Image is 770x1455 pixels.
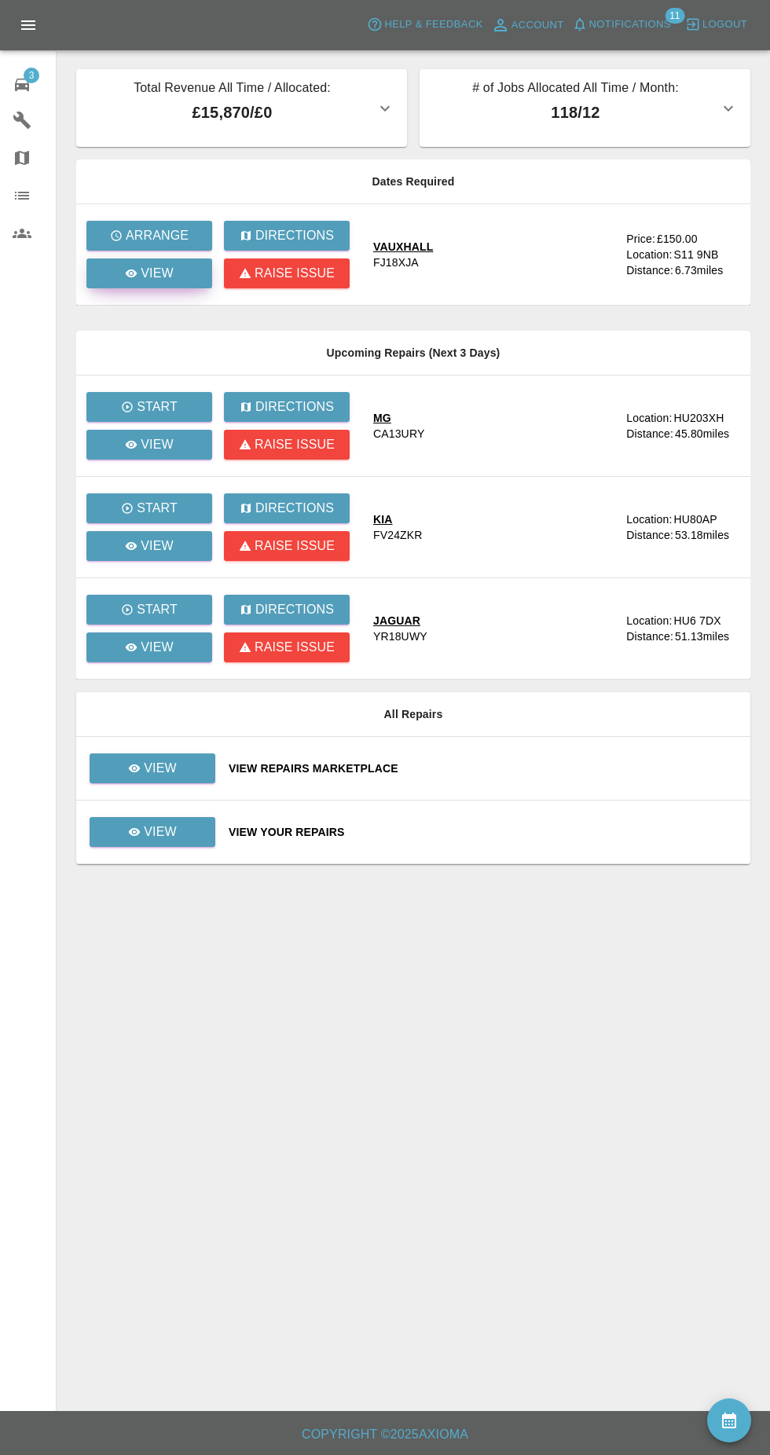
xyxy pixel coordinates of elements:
[373,410,424,426] div: MG
[229,824,738,840] a: View Your Repairs
[673,247,718,262] div: S11 9NB
[255,499,334,518] p: Directions
[255,226,334,245] p: Directions
[224,595,350,625] button: Directions
[626,613,672,629] div: Location:
[86,632,212,662] a: View
[90,817,215,847] a: View
[675,527,738,543] div: 53.18 miles
[224,531,350,561] button: Raise issue
[144,823,177,841] p: View
[137,600,178,619] p: Start
[229,760,738,776] a: View Repairs Marketplace
[255,435,335,454] p: Raise issue
[255,600,334,619] p: Directions
[86,595,212,625] button: Start
[224,632,350,662] button: Raise issue
[373,239,433,255] div: VAUXHALL
[673,511,717,527] div: HU80AP
[373,426,424,442] div: CA13URY
[626,511,738,543] a: Location:HU80APDistance:53.18miles
[89,825,216,837] a: View
[224,493,350,523] button: Directions
[255,638,335,657] p: Raise issue
[9,6,47,44] button: Open drawer
[89,101,376,124] p: £15,870 / £0
[224,258,350,288] button: Raise issue
[487,13,568,38] a: Account
[707,1398,751,1442] button: availability
[626,410,738,442] a: Location:HU203XHDistance:45.80miles
[224,392,350,422] button: Directions
[373,255,419,270] div: FJ18XJA
[665,8,684,24] span: 11
[86,430,212,460] a: View
[76,159,750,204] th: Dates Required
[626,527,673,543] div: Distance:
[141,435,174,454] p: View
[24,68,39,83] span: 3
[657,231,698,247] div: £150.00
[675,426,738,442] div: 45.80 miles
[255,537,335,555] p: Raise issue
[90,753,215,783] a: View
[144,759,177,778] p: View
[86,392,212,422] button: Start
[373,511,423,527] div: KIA
[86,258,212,288] a: View
[373,613,614,644] a: JAGUARYR18UWY
[141,264,174,283] p: View
[89,79,376,101] p: Total Revenue All Time / Allocated:
[373,511,614,543] a: KIAFV24ZKR
[76,69,407,147] button: Total Revenue All Time / Allocated:£15,870/£0
[626,231,655,247] div: Price:
[141,537,174,555] p: View
[13,1424,757,1446] h6: Copyright © 2025 Axioma
[89,761,216,774] a: View
[384,16,482,34] span: Help & Feedback
[126,226,189,245] p: Arrange
[626,613,738,644] a: Location:HU6 7DXDistance:51.13miles
[673,613,720,629] div: HU6 7DX
[626,410,672,426] div: Location:
[568,13,675,37] button: Notifications
[137,398,178,416] p: Start
[86,493,212,523] button: Start
[626,426,673,442] div: Distance:
[675,629,738,644] div: 51.13 miles
[137,499,178,518] p: Start
[589,16,671,34] span: Notifications
[420,69,750,147] button: # of Jobs Allocated All Time / Month:118/12
[373,527,423,543] div: FV24ZKR
[76,692,750,737] th: All Repairs
[675,262,738,278] div: 6.73 miles
[626,511,672,527] div: Location:
[626,247,672,262] div: Location:
[373,613,427,629] div: JAGUAR
[255,398,334,416] p: Directions
[626,262,673,278] div: Distance:
[224,221,350,251] button: Directions
[626,629,673,644] div: Distance:
[141,638,174,657] p: View
[681,13,751,37] button: Logout
[673,410,724,426] div: HU203XH
[373,239,614,270] a: VAUXHALLFJ18XJA
[432,101,719,124] p: 118 / 12
[373,629,427,644] div: YR18UWY
[86,221,212,251] button: Arrange
[363,13,486,37] button: Help & Feedback
[224,430,350,460] button: Raise issue
[511,16,564,35] span: Account
[255,264,335,283] p: Raise issue
[76,331,750,376] th: Upcoming Repairs (Next 3 Days)
[86,531,212,561] a: View
[626,231,738,278] a: Price:£150.00Location:S11 9NBDistance:6.73miles
[373,410,614,442] a: MGCA13URY
[702,16,747,34] span: Logout
[432,79,719,101] p: # of Jobs Allocated All Time / Month:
